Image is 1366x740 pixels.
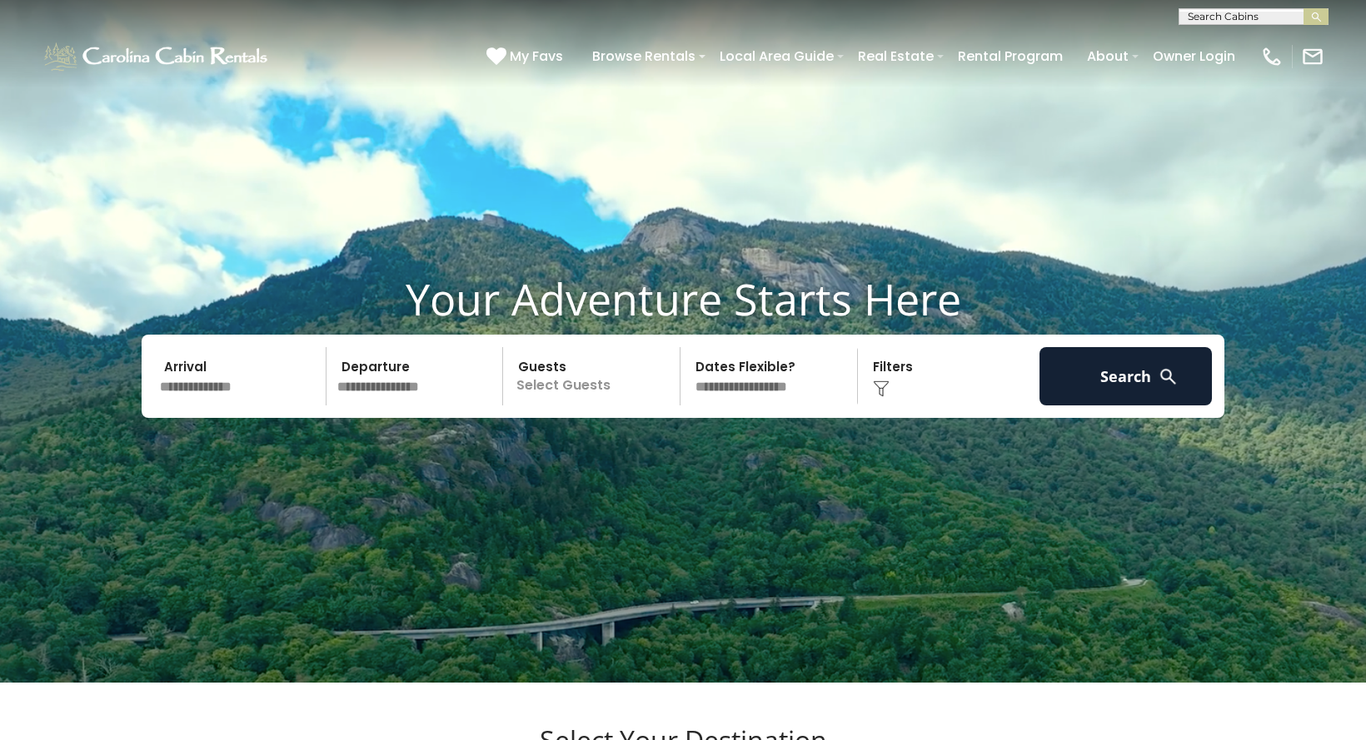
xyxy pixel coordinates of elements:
[1301,45,1324,68] img: mail-regular-white.png
[12,273,1354,325] h1: Your Adventure Starts Here
[1158,366,1179,387] img: search-regular-white.png
[1260,45,1284,68] img: phone-regular-white.png
[711,42,842,71] a: Local Area Guide
[1039,347,1212,405] button: Search
[1079,42,1137,71] a: About
[486,46,567,67] a: My Favs
[510,46,563,67] span: My Favs
[584,42,704,71] a: Browse Rentals
[1144,42,1244,71] a: Owner Login
[950,42,1071,71] a: Rental Program
[873,380,890,397] img: filter--v1.png
[508,347,680,405] p: Select Guests
[42,40,272,73] img: White-1-1-2.png
[850,42,942,71] a: Real Estate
